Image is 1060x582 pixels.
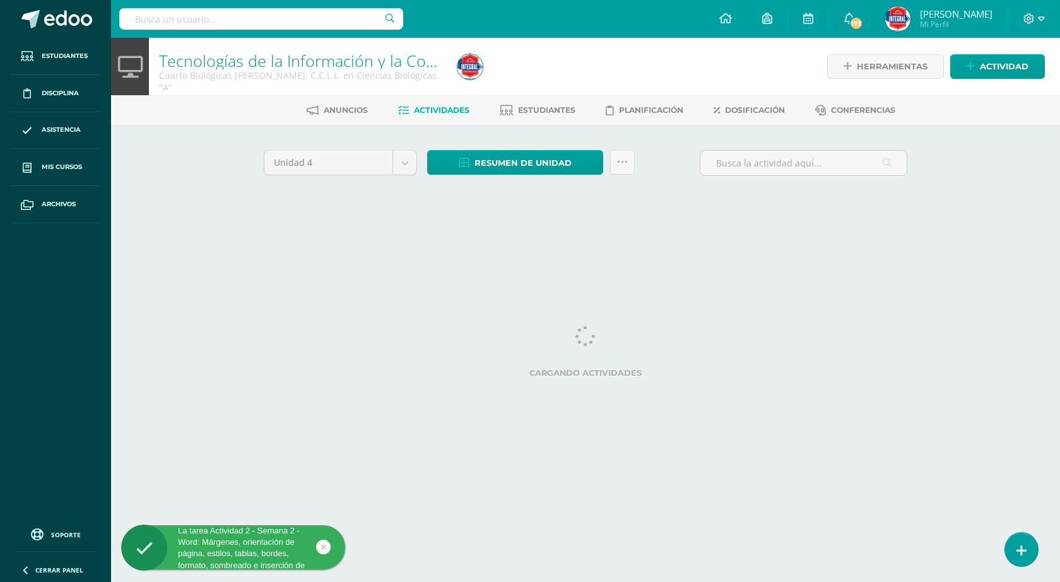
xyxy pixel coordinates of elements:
[159,52,442,69] h1: Tecnologías de la Información y la Comunicación I
[980,55,1028,78] span: Actividad
[849,16,863,30] span: 173
[10,75,101,112] a: Disciplina
[700,151,907,175] input: Busca la actividad aquí...
[920,19,992,30] span: Mi Perfil
[10,149,101,186] a: Mis cursos
[606,100,683,120] a: Planificación
[10,112,101,149] a: Asistencia
[159,50,517,71] a: Tecnologías de la Información y la Comunicación I
[831,105,895,115] span: Conferencias
[10,38,101,75] a: Estudiantes
[950,54,1045,79] a: Actividad
[51,530,81,539] span: Soporte
[274,151,383,175] span: Unidad 4
[35,566,83,574] span: Cerrar panel
[885,6,910,32] img: 5b05793df8038e2f74dd67e63a03d3f6.png
[264,151,416,175] a: Unidad 4
[307,100,368,120] a: Anuncios
[42,51,88,61] span: Estudiantes
[15,525,96,542] a: Soporte
[42,125,81,135] span: Asistencia
[500,100,575,120] a: Estudiantes
[398,100,469,120] a: Actividades
[815,100,895,120] a: Conferencias
[324,105,368,115] span: Anuncios
[457,54,483,79] img: 5b05793df8038e2f74dd67e63a03d3f6.png
[42,88,79,98] span: Disciplina
[119,8,403,30] input: Busca un usuario...
[159,69,442,93] div: Cuarto Biológicas Bach. C.C.L.L. en Ciencias Biológicas 'A'
[619,105,683,115] span: Planificación
[42,162,82,172] span: Mis cursos
[414,105,469,115] span: Actividades
[518,105,575,115] span: Estudiantes
[474,151,572,175] span: Resumen de unidad
[714,100,785,120] a: Dosificación
[725,105,785,115] span: Dosificación
[920,8,992,20] span: [PERSON_NAME]
[121,525,345,569] div: La tarea Actividad 2 - Semana 2 -Word: Márgenes, orientación de página, estilos, tablas, bordes, ...
[427,150,603,175] a: Resumen de unidad
[857,55,927,78] span: Herramientas
[827,54,944,79] a: Herramientas
[10,186,101,223] a: Archivos
[42,199,76,209] span: Archivos
[264,368,907,378] label: Cargando actividades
